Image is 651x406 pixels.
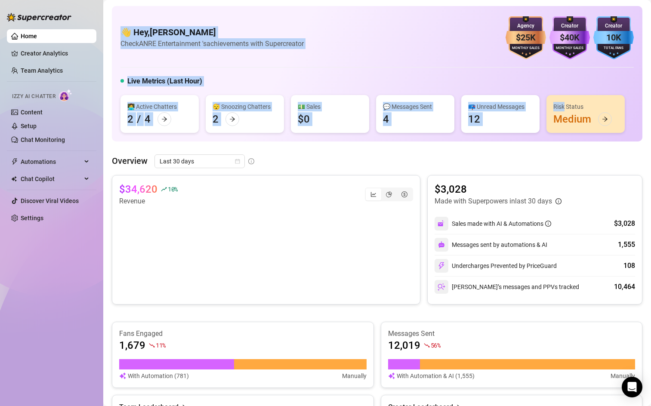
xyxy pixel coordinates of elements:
span: pie-chart [386,191,392,197]
div: Creator [593,22,634,30]
div: 12 [468,112,480,126]
div: 2 [127,112,133,126]
a: Discover Viral Videos [21,197,79,204]
img: bronze-badge-qSZam9Wu.svg [506,16,546,59]
article: Check ANRE Entertainment 's achievements with Supercreator [120,38,304,49]
div: 1,555 [618,240,635,250]
img: svg%3e [438,283,445,291]
article: Manually [342,371,367,381]
span: thunderbolt [11,158,18,165]
h4: 👋 Hey, [PERSON_NAME] [120,26,304,38]
div: 👩‍💻 Active Chatters [127,102,192,111]
div: [PERSON_NAME]’s messages and PPVs tracked [435,280,579,294]
article: Manually [611,371,635,381]
span: line-chart [370,191,376,197]
article: 1,679 [119,338,145,352]
a: Settings [21,215,43,221]
a: Setup [21,123,37,129]
img: svg%3e [119,371,126,381]
a: Home [21,33,37,40]
div: $40K [549,31,590,44]
span: info-circle [545,221,551,227]
div: 108 [623,261,635,271]
a: Content [21,109,43,116]
span: fall [149,342,155,348]
div: Creator [549,22,590,30]
span: Last 30 days [160,155,240,168]
img: svg%3e [388,371,395,381]
div: Sales made with AI & Automations [452,219,551,228]
div: 4 [145,112,151,126]
span: 56 % [431,341,441,349]
img: Chat Copilot [11,176,17,182]
span: 10 % [168,185,178,193]
article: Fans Engaged [119,329,367,338]
span: dollar-circle [401,191,407,197]
article: Messages Sent [388,329,636,338]
div: 😴 Snoozing Chatters [213,102,277,111]
div: 2 [213,112,219,126]
div: 10,464 [614,282,635,292]
span: Automations [21,155,82,169]
div: 📪 Unread Messages [468,102,533,111]
article: 12,019 [388,338,420,352]
div: $3,028 [614,218,635,229]
article: Made with Superpowers in last 30 days [435,196,552,206]
a: Team Analytics [21,67,63,74]
span: arrow-right [602,116,608,122]
article: With Automation & AI (1,555) [397,371,475,381]
span: calendar [235,159,240,164]
div: Agency [506,22,546,30]
img: svg%3e [438,262,445,270]
h5: Live Metrics (Last Hour) [127,76,202,86]
div: Monthly Sales [549,46,590,51]
article: Revenue [119,196,178,206]
img: AI Chatter [59,89,72,101]
div: Monthly Sales [506,46,546,51]
span: fall [424,342,430,348]
div: Total Fans [593,46,634,51]
span: Chat Copilot [21,172,82,186]
div: 💬 Messages Sent [383,102,447,111]
span: rise [161,186,167,192]
article: $34,620 [119,182,157,196]
span: arrow-right [229,116,235,122]
img: svg%3e [438,241,445,248]
span: arrow-right [161,116,167,122]
img: blue-badge-DgoSNQY1.svg [593,16,634,59]
img: svg%3e [438,220,445,228]
div: Open Intercom Messenger [622,377,642,397]
div: Undercharges Prevented by PriceGuard [435,259,557,273]
div: Risk Status [553,102,618,111]
div: $0 [298,112,310,126]
a: Creator Analytics [21,46,89,60]
article: $3,028 [435,182,562,196]
article: With Automation (781) [128,371,189,381]
img: purple-badge-B9DA21FR.svg [549,16,590,59]
div: Messages sent by automations & AI [435,238,547,252]
article: Overview [112,154,148,167]
div: 10K [593,31,634,44]
div: $25K [506,31,546,44]
span: 11 % [156,341,166,349]
a: Chat Monitoring [21,136,65,143]
span: info-circle [248,158,254,164]
span: Izzy AI Chatter [12,92,56,101]
img: logo-BBDzfeDw.svg [7,13,71,22]
div: segmented control [365,188,413,201]
div: 4 [383,112,389,126]
span: info-circle [555,198,562,204]
div: 💵 Sales [298,102,362,111]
